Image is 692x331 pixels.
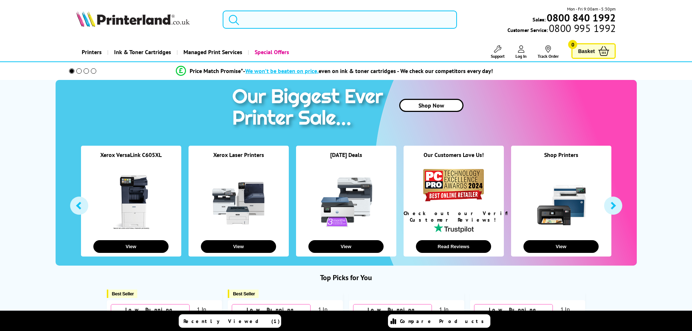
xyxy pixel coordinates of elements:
[107,43,177,61] a: Ink & Toner Cartridges
[93,240,169,253] button: View
[179,314,281,328] a: Recently Viewed (1)
[399,99,464,112] a: Shop Now
[388,314,490,328] a: Compare Products
[228,80,390,137] img: printer sale
[112,291,134,296] span: Best Seller
[515,45,527,59] a: Log In
[578,46,595,56] span: Basket
[533,16,546,23] span: Sales:
[567,5,616,12] span: Mon - Fri 9:00am - 5:30pm
[571,43,616,59] a: Basket 0
[491,53,505,59] span: Support
[190,306,218,320] div: 1 In Stock
[213,151,264,158] a: Xerox Laser Printers
[190,67,243,74] span: Price Match Promise*
[76,11,190,27] img: Printerland Logo
[353,304,432,322] div: Low Running Costs
[107,290,138,298] button: Best Seller
[523,240,599,253] button: View
[59,65,610,77] li: modal_Promise
[311,306,339,320] div: 1 In Stock
[201,240,276,253] button: View
[432,306,460,320] div: 1 In Stock
[507,25,616,33] span: Customer Service:
[400,318,488,324] span: Compare Products
[76,11,214,28] a: Printerland Logo
[245,67,319,74] span: We won’t be beaten on price,
[100,151,162,158] a: Xerox VersaLink C605XL
[232,304,311,322] div: Low Running Costs
[553,306,581,320] div: 1 In Stock
[515,53,527,59] span: Log In
[511,151,611,167] div: Shop Printers
[76,43,107,61] a: Printers
[491,45,505,59] a: Support
[308,240,384,253] button: View
[416,240,491,253] button: Read Reviews
[243,67,493,74] div: - even on ink & toner cartridges - We check our competitors every day!
[111,304,190,322] div: Low Running Costs
[546,14,616,21] a: 0800 840 1992
[547,11,616,24] b: 0800 840 1992
[233,291,255,296] span: Best Seller
[548,25,616,32] span: 0800 995 1992
[248,43,295,61] a: Special Offers
[177,43,248,61] a: Managed Print Services
[404,151,504,167] div: Our Customers Love Us!
[114,43,171,61] span: Ink & Toner Cartridges
[538,45,559,59] a: Track Order
[183,318,280,324] span: Recently Viewed (1)
[404,210,504,223] div: Check out our Verified Customer Reviews!
[474,304,553,322] div: Low Running Costs
[568,40,577,49] span: 0
[228,290,259,298] button: Best Seller
[296,151,396,167] div: [DATE] Deals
